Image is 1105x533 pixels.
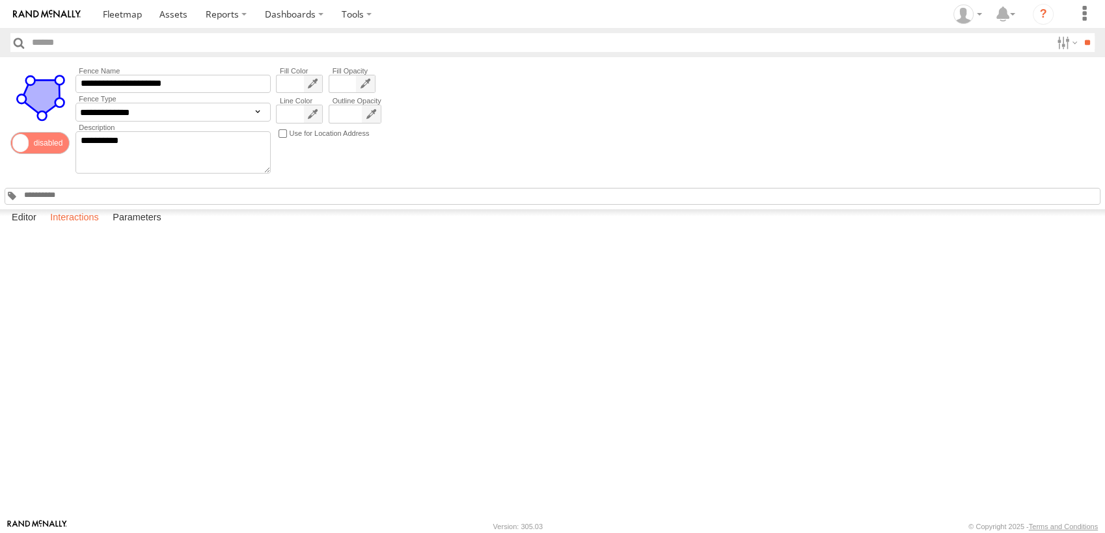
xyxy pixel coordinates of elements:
[13,10,81,19] img: rand-logo.svg
[7,520,67,533] a: Visit our Website
[5,209,43,227] label: Editor
[75,67,271,75] label: Fence Name
[1052,33,1080,52] label: Search Filter Options
[949,5,987,24] div: Jennifer Albro
[968,523,1098,530] div: © Copyright 2025 -
[276,67,323,75] label: Fill Color
[75,95,271,103] label: Fence Type
[1029,523,1098,530] a: Terms and Conditions
[329,97,381,105] label: Outline Opacity
[75,123,271,131] label: Description
[329,67,375,75] label: Fill Opacity
[493,523,543,530] div: Version: 305.03
[1033,4,1054,25] i: ?
[289,127,369,140] label: Use for Location Address
[44,209,105,227] label: Interactions
[276,97,323,105] label: Line Color
[10,132,70,154] span: Enable/Disable Status
[106,209,168,227] label: Parameters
